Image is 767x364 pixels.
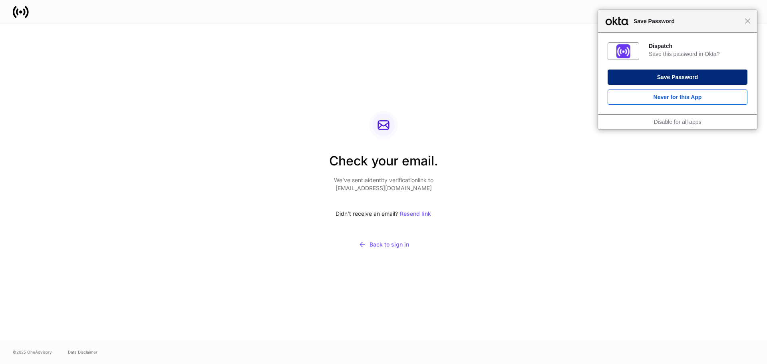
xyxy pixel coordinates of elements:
[654,119,701,125] a: Disable for all apps
[68,349,97,355] a: Data Disclaimer
[329,235,438,254] button: Back to sign in
[649,42,747,50] div: Dispatch
[358,241,409,249] div: Back to sign in
[608,70,747,85] button: Save Password
[13,349,52,355] span: © 2025 OneAdvisory
[630,16,745,26] span: Save Password
[400,211,431,217] div: Resend link
[649,50,747,58] div: Save this password in Okta?
[329,152,438,176] h2: Check your email.
[608,90,747,105] button: Never for this App
[616,44,630,58] img: AAAABklEQVQDAMWBnzTAa2aNAAAAAElFTkSuQmCC
[745,18,751,24] span: Close
[329,205,438,223] div: Didn’t receive an email?
[399,205,431,223] button: Resend link
[329,176,438,192] p: We’ve sent a identity verification link to [EMAIL_ADDRESS][DOMAIN_NAME]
